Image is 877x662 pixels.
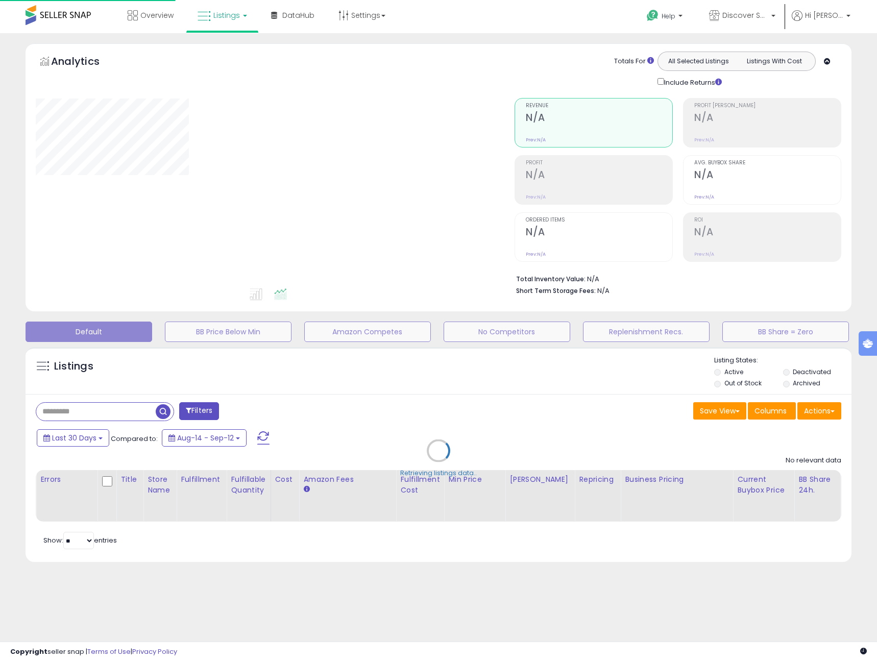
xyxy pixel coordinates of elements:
[526,194,546,200] small: Prev: N/A
[694,169,841,183] h2: N/A
[694,160,841,166] span: Avg. Buybox Share
[650,76,734,88] div: Include Returns
[516,286,596,295] b: Short Term Storage Fees:
[661,55,737,68] button: All Selected Listings
[526,160,672,166] span: Profit
[400,469,477,478] div: Retrieving listings data..
[694,226,841,240] h2: N/A
[51,54,119,71] h5: Analytics
[614,57,654,66] div: Totals For
[526,217,672,223] span: Ordered Items
[694,194,714,200] small: Prev: N/A
[165,322,291,342] button: BB Price Below Min
[26,322,152,342] button: Default
[516,275,586,283] b: Total Inventory Value:
[694,217,841,223] span: ROI
[736,55,812,68] button: Listings With Cost
[526,251,546,257] small: Prev: N/A
[526,226,672,240] h2: N/A
[516,272,834,284] li: N/A
[140,10,174,20] span: Overview
[639,2,693,33] a: Help
[722,10,768,20] span: Discover Savings
[304,322,431,342] button: Amazon Competes
[694,103,841,109] span: Profit [PERSON_NAME]
[526,137,546,143] small: Prev: N/A
[805,10,843,20] span: Hi [PERSON_NAME]
[694,251,714,257] small: Prev: N/A
[583,322,710,342] button: Replenishment Recs.
[722,322,849,342] button: BB Share = Zero
[694,137,714,143] small: Prev: N/A
[662,12,675,20] span: Help
[444,322,570,342] button: No Competitors
[792,10,850,33] a: Hi [PERSON_NAME]
[213,10,240,20] span: Listings
[526,103,672,109] span: Revenue
[282,10,314,20] span: DataHub
[526,169,672,183] h2: N/A
[646,9,659,22] i: Get Help
[526,112,672,126] h2: N/A
[597,286,610,296] span: N/A
[694,112,841,126] h2: N/A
